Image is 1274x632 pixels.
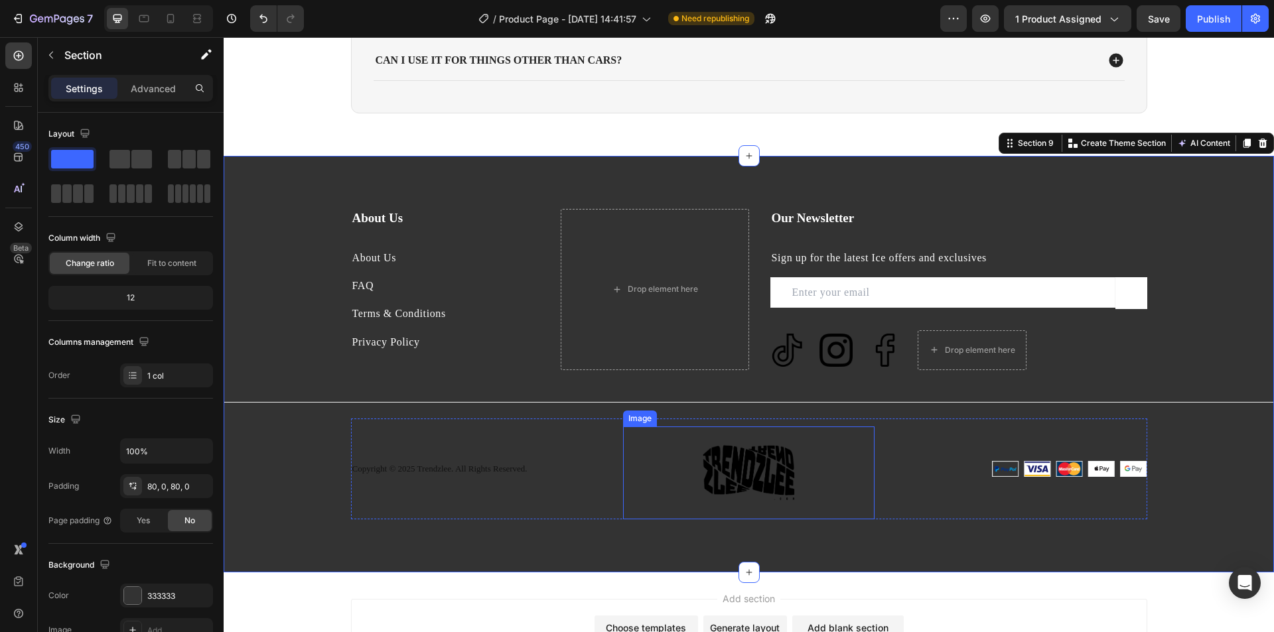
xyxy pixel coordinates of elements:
[1015,12,1101,26] span: 1 product assigned
[131,82,176,95] p: Advanced
[87,11,93,27] p: 7
[48,445,70,457] div: Width
[499,12,636,26] span: Product Page - [DATE] 14:41:57
[1229,567,1261,599] div: Open Intercom Messenger
[494,554,557,568] span: Add section
[382,584,462,598] div: Choose templates
[645,296,678,330] img: Alt Image
[596,296,629,330] img: Alt Image
[596,296,629,330] a: Image Title
[548,173,922,190] p: Our Newsletter
[48,369,70,381] div: Order
[129,425,378,438] p: Copyright © 2025 Trendzlee. All Rights Reserved.
[66,82,103,95] p: Settings
[547,240,892,271] input: Enter your email
[147,590,210,602] div: 333333
[1004,5,1131,32] button: 1 product assigned
[48,334,152,351] div: Columns management
[951,98,1009,114] button: AI Content
[48,556,113,574] div: Background
[493,12,496,26] span: /
[51,288,210,307] div: 12
[402,375,431,387] div: Image
[121,439,212,463] input: Auto
[147,257,196,269] span: Fit to content
[137,515,150,527] span: Yes
[547,296,580,330] img: Alt Image
[48,515,113,527] div: Page padding
[184,515,195,527] span: No
[857,100,942,112] p: Create Theme Section
[48,480,79,492] div: Padding
[672,424,924,440] img: Alt Image
[1197,12,1230,26] div: Publish
[1148,13,1170,25] span: Save
[10,243,32,253] div: Beta
[48,229,119,247] div: Column width
[486,584,556,598] div: Generate layout
[48,590,69,601] div: Color
[48,411,84,429] div: Size
[224,37,1274,632] iframe: To enrich screen reader interactions, please activate Accessibility in Grammarly extension settings
[48,125,93,143] div: Layout
[147,370,210,382] div: 1 col
[1186,5,1241,32] button: Publish
[64,47,173,63] p: Section
[721,308,792,318] div: Drop element here
[250,5,304,32] div: Undo/Redo
[147,481,210,493] div: 80, 0, 80, 0
[66,257,114,269] span: Change ratio
[681,13,749,25] span: Need republishing
[404,247,474,257] div: Drop element here
[478,389,571,482] img: gempages_578022134127788818-4e36f923-6e6c-421f-9b08-f6fc24c75996.png
[547,296,580,330] a: Image Title
[1137,5,1180,32] button: Save
[5,5,99,32] button: 7
[645,296,678,330] a: Image Title
[792,100,833,112] div: Section 9
[548,214,922,228] p: Sign up for the latest Ice offers and exclusives
[584,584,665,598] div: Add blank section
[13,141,32,152] div: 450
